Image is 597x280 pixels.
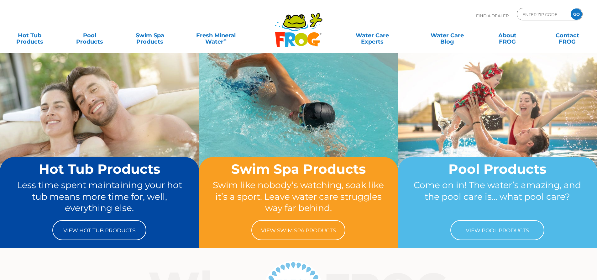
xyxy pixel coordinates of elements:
[251,220,345,240] a: View Swim Spa Products
[211,162,386,176] h2: Swim Spa Products
[522,10,564,19] input: Zip Code Form
[571,8,582,20] input: GO
[223,37,227,42] sup: ∞
[334,29,410,42] a: Water CareExperts
[199,52,398,201] img: home-banner-swim-spa-short
[12,179,187,214] p: Less time spent maintaining your hot tub means more time for, well, everything else.
[127,29,173,42] a: Swim SpaProducts
[6,29,53,42] a: Hot TubProducts
[12,162,187,176] h2: Hot Tub Products
[410,179,585,214] p: Come on in! The water’s amazing, and the pool care is… what pool care?
[52,220,146,240] a: View Hot Tub Products
[410,162,585,176] h2: Pool Products
[398,52,597,201] img: home-banner-pool-short
[450,220,544,240] a: View Pool Products
[476,8,509,24] p: Find A Dealer
[66,29,113,42] a: PoolProducts
[211,179,386,214] p: Swim like nobody’s watching, soak like it’s a sport. Leave water care struggles way far behind.
[424,29,470,42] a: Water CareBlog
[484,29,531,42] a: AboutFROG
[186,29,245,42] a: Fresh MineralWater∞
[544,29,591,42] a: ContactFROG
